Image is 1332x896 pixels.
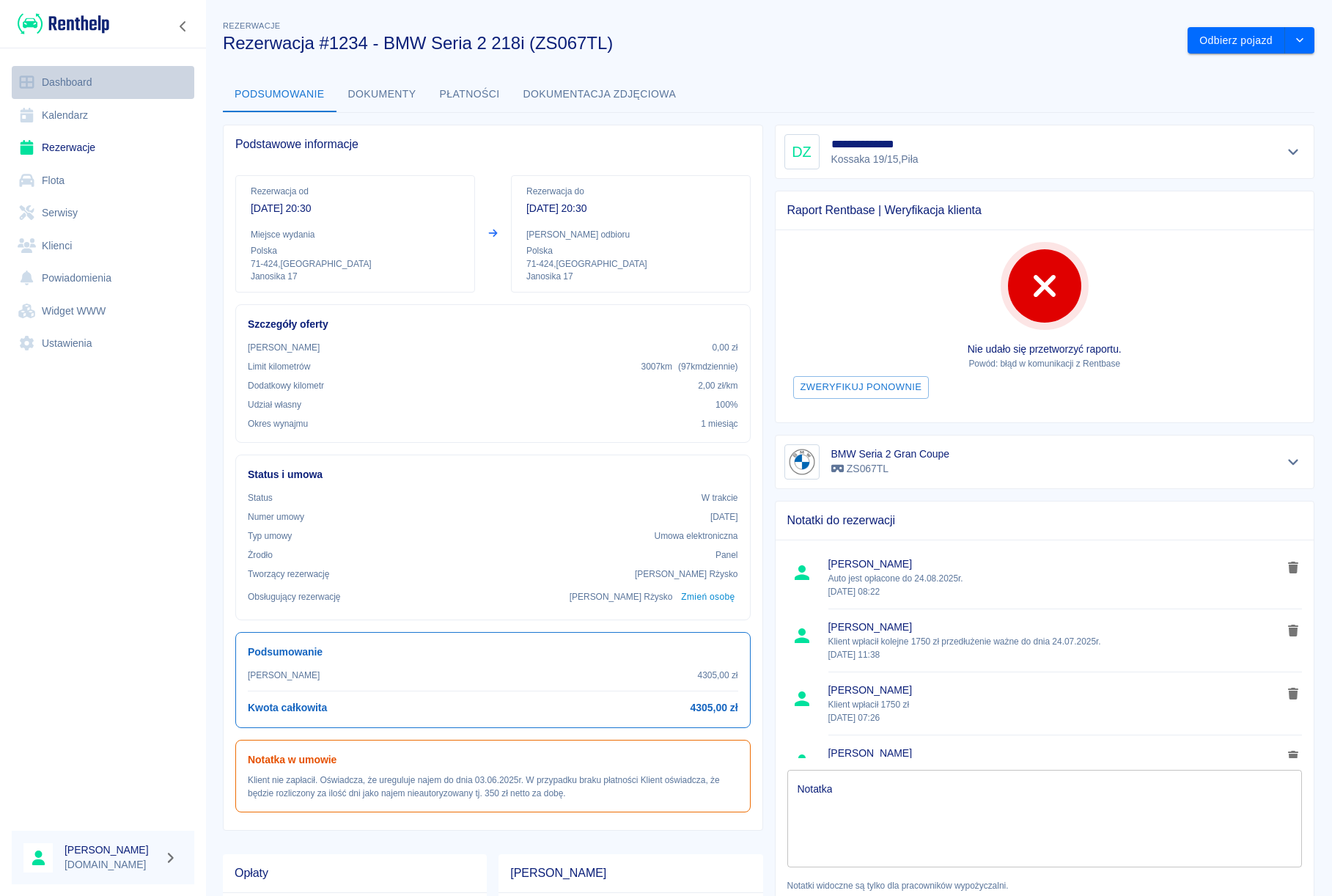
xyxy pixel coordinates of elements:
p: 1 miesiąc [701,417,737,430]
button: Podsumowanie [223,77,336,112]
button: delete note [1282,747,1304,766]
p: Kossaka 19/15 , Piła [831,152,921,167]
p: 0,00 zł [712,341,737,354]
span: Notatki do rezerwacji [787,513,1303,528]
button: delete note [1282,558,1304,577]
p: W trakcie [702,491,738,504]
p: Limit kilometrów [248,360,310,373]
h6: Kwota całkowita [248,700,327,716]
h6: 4305,00 zł [691,700,738,716]
p: [PERSON_NAME] odbioru [526,228,735,241]
button: Zmień osobę [678,587,737,608]
p: Rezerwacja od [251,185,460,198]
span: [PERSON_NAME] [510,866,751,881]
span: [PERSON_NAME] [828,557,1283,572]
p: Klient nie zapłacił. Oświadcza, że ureguluje najem do dnia 03.06.2025r. W przypadku braku płatnoś... [248,774,738,800]
p: [DOMAIN_NAME] [65,857,158,873]
a: Serwisy [12,197,194,229]
p: Numer umowy [248,510,304,524]
button: Zweryfikuj ponownie [793,376,930,399]
h6: [PERSON_NAME] [65,842,158,857]
button: Zwiń nawigację [172,17,194,36]
p: 71-424 , [GEOGRAPHIC_DATA] [251,257,460,271]
p: Typ umowy [248,529,292,543]
p: 71-424 , [GEOGRAPHIC_DATA] [526,257,735,271]
p: Nie udało się przetworzyć raportu. [787,342,1303,357]
p: [DATE] 07:26 [828,711,1283,724]
p: [PERSON_NAME] Rżysko [635,568,738,581]
p: Obsługujący rezerwację [248,590,341,603]
button: Pokaż szczegóły [1281,142,1306,162]
span: Rezerwacje [223,21,280,30]
h6: BMW Seria 2 Gran Coupe [831,447,950,461]
button: drop-down [1285,27,1314,54]
button: Pokaż szczegóły [1281,452,1306,472]
h6: Status i umowa [248,467,738,482]
p: [PERSON_NAME] [248,341,320,354]
span: [PERSON_NAME] [828,620,1283,635]
p: Rezerwacja do [526,185,735,198]
span: Raport Rentbase | Weryfikacja klienta [787,203,1303,218]
a: Ustawienia [12,327,194,360]
p: [DATE] 08:22 [828,585,1283,598]
p: Powód: błąd w komunikacji z Rentbase [787,357,1303,370]
p: Janosika 17 [526,271,735,283]
p: [DATE] [710,510,738,524]
p: Tworzący rezerwację [248,568,329,581]
span: Podstawowe informacje [235,137,751,152]
button: Dokumenty [336,77,428,112]
button: delete note [1282,621,1304,640]
a: Flota [12,164,194,197]
p: [PERSON_NAME] [248,669,320,682]
p: 100% [715,398,738,411]
p: [DATE] 20:30 [526,201,735,216]
p: 2,00 zł /km [698,379,737,392]
button: Płatności [428,77,512,112]
span: Opłaty [235,866,475,881]
p: Klient wpłacił kolejne 1750 zł przedłużenie ważne do dnia 24.07.2025r. [828,635,1283,661]
p: [DATE] 20:30 [251,201,460,216]
p: Okres wynajmu [248,417,308,430]
a: Renthelp logo [12,12,109,36]
button: Dokumentacja zdjęciowa [512,77,688,112]
a: Kalendarz [12,99,194,132]
h6: Szczegóły oferty [248,317,738,332]
a: Klienci [12,229,194,262]
span: ( 97 km dziennie ) [678,361,738,372]
p: 3007 km [641,360,738,373]
img: Image [787,447,817,477]
p: Notatki widoczne są tylko dla pracowników wypożyczalni. [787,879,1303,892]
img: Renthelp logo [18,12,109,36]
p: Panel [715,548,738,562]
p: Udział własny [248,398,301,411]
p: [PERSON_NAME] Rżysko [570,590,673,603]
p: Miejsce wydania [251,228,460,241]
p: Janosika 17 [251,271,460,283]
h6: Podsumowanie [248,645,738,660]
a: Widget WWW [12,295,194,328]
p: Polska [526,244,735,257]
p: Status [248,491,273,504]
p: 4305,00 zł [698,669,738,682]
span: [PERSON_NAME] [828,746,1283,761]
a: Rezerwacje [12,131,194,164]
p: Żrodło [248,548,273,562]
p: Polska [251,244,460,257]
span: [PERSON_NAME] [828,683,1283,698]
p: ZS067TL [831,461,950,477]
p: Dodatkowy kilometr [248,379,324,392]
a: Powiadomienia [12,262,194,295]
p: Umowa elektroniczna [655,529,738,543]
p: Auto jest opłacone do 24.08.2025r. [828,572,1283,598]
p: Klient wpłacił 1750 zł [828,698,1283,724]
div: DZ [784,134,820,169]
button: delete note [1282,684,1304,703]
h3: Rezerwacja #1234 - BMW Seria 2 218i (ZS067TL) [223,33,1176,54]
h6: Notatka w umowie [248,752,738,768]
button: Odbierz pojazd [1188,27,1285,54]
a: Dashboard [12,66,194,99]
p: [DATE] 11:38 [828,648,1283,661]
